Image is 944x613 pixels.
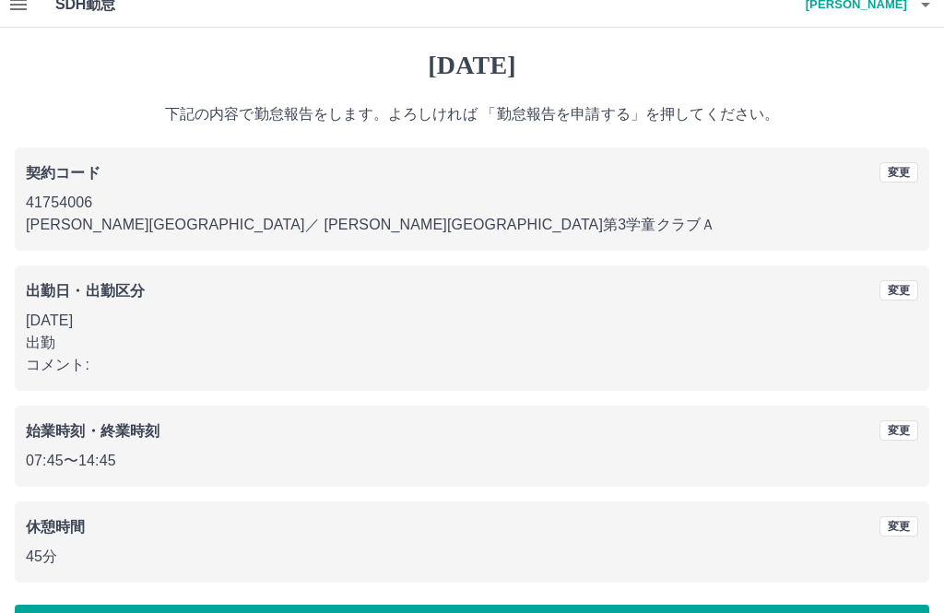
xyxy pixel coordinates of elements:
b: 出勤日・出勤区分 [26,283,145,299]
b: 休憩時間 [26,519,86,535]
p: コメント: [26,354,918,376]
button: 変更 [879,162,918,183]
button: 変更 [879,516,918,536]
p: [PERSON_NAME][GEOGRAPHIC_DATA] ／ [PERSON_NAME][GEOGRAPHIC_DATA]第3学童クラブＡ [26,214,918,236]
b: 始業時刻・終業時刻 [26,423,159,439]
button: 変更 [879,280,918,301]
button: 変更 [879,420,918,441]
p: 下記の内容で勤怠報告をします。よろしければ 「勤怠報告を申請する」を押してください。 [15,103,929,125]
p: 45分 [26,546,918,568]
p: [DATE] [26,310,918,332]
p: 出勤 [26,332,918,354]
p: 41754006 [26,192,918,214]
b: 契約コード [26,165,100,181]
h1: [DATE] [15,50,929,81]
p: 07:45 〜 14:45 [26,450,918,472]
